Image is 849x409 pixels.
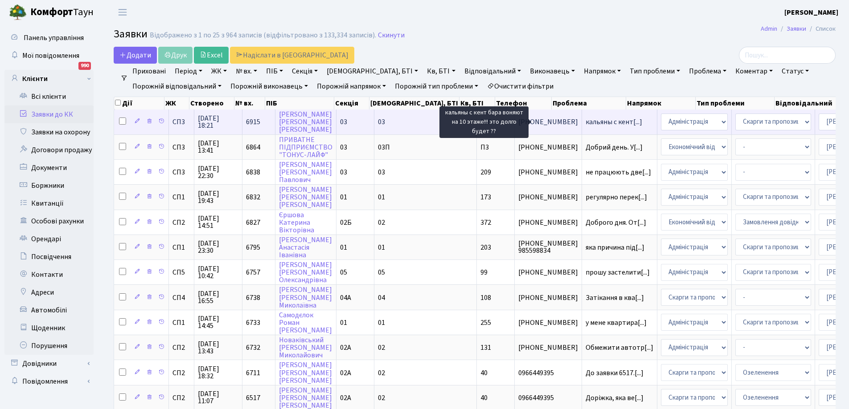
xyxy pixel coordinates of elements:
span: 04 [378,293,385,303]
span: [DATE] 22:30 [198,165,238,179]
span: 01 [340,243,347,252]
a: Договори продажу [4,141,94,159]
span: 02А [340,393,351,403]
a: Заявки до КК [4,105,94,123]
a: Заявки [787,24,806,33]
span: СП5 [172,269,190,276]
span: 6838 [246,167,260,177]
span: 02А [340,368,351,378]
a: Коментар [732,64,776,79]
a: Заявки на охорону [4,123,94,141]
span: [DATE] 18:21 [198,115,238,129]
span: 6738 [246,293,260,303]
span: 99 [480,267,488,277]
span: 02 [378,343,385,352]
span: 03 [378,117,385,127]
a: Напрямок [580,64,624,79]
span: 03 [340,167,347,177]
a: Проблема [685,64,730,79]
span: 04А [340,293,351,303]
span: [DATE] 18:32 [198,365,238,380]
th: Секція [334,97,369,109]
a: Боржники [4,177,94,194]
a: [PERSON_NAME][PERSON_NAME][PERSON_NAME] [279,109,332,134]
span: Добрий день. У[...] [586,142,643,152]
span: П3 [480,142,489,152]
span: СП1 [172,319,190,326]
a: Порожній тип проблеми [391,79,482,94]
span: 108 [480,293,491,303]
span: 03 [340,117,347,127]
span: 02 [378,368,385,378]
span: 6864 [246,142,260,152]
a: Admin [761,24,777,33]
span: Затікання в ква[...] [586,293,644,303]
span: 6795 [246,243,260,252]
span: [DATE] 14:51 [198,215,238,229]
span: прошу застелити[...] [586,267,650,277]
span: 01 [378,192,385,202]
a: Щоденник [4,319,94,337]
span: 6517 [246,393,260,403]
a: ЖК [208,64,230,79]
span: СП2 [172,344,190,351]
th: № вх. [234,97,266,109]
span: Доріжка, яка ве[...] [586,393,644,403]
a: Секція [288,64,321,79]
a: [PERSON_NAME][PERSON_NAME][PERSON_NAME] [279,185,332,210]
a: Тип проблеми [626,64,684,79]
span: 03 [340,142,347,152]
a: Порожній відповідальний [129,79,225,94]
span: [PHONE_NUMBER] [518,118,578,126]
span: 02 [378,393,385,403]
th: Проблема [552,97,626,109]
th: Тип проблеми [696,97,775,109]
a: [PERSON_NAME]АнастасіяІванівна [279,235,332,260]
a: Автомобілі [4,301,94,319]
a: Посвідчення [4,248,94,266]
span: 01 [340,318,347,328]
span: 02 [378,218,385,227]
th: ЖК [164,97,189,109]
span: Додати [119,50,151,60]
span: [DATE] 13:41 [198,140,238,154]
a: Відповідальний [461,64,525,79]
span: 05 [340,267,347,277]
a: Додати [114,47,157,64]
span: 01 [340,192,347,202]
a: Excel [194,47,229,64]
span: Мої повідомлення [22,51,79,61]
span: у мене квартира[...] [586,318,647,328]
a: ЄршоваКатеринаВікторівна [279,210,314,235]
span: [DATE] 23:30 [198,240,238,254]
a: Панель управління [4,29,94,47]
span: [PHONE_NUMBER] [518,219,578,226]
a: Очистити фільтри [484,79,557,94]
span: 02А [340,343,351,352]
div: кальяны с кент бара воняют на 10 этаже!!! это долго будет ?? [439,106,529,138]
span: 173 [480,192,491,202]
a: Скинути [378,31,405,40]
span: [PHONE_NUMBER] 985598834 [518,240,578,254]
span: СП3 [172,118,190,126]
th: ПІБ [265,97,334,109]
div: Відображено з 1 по 25 з 964 записів (відфільтровано з 133,334 записів). [150,31,376,40]
span: 6732 [246,343,260,352]
span: [DATE] 19:43 [198,190,238,204]
th: Кв, БТІ [459,97,495,109]
span: 40 [480,368,488,378]
span: 01 [378,243,385,252]
a: [PERSON_NAME][PERSON_NAME]Миколаївна [279,285,332,310]
span: СП1 [172,244,190,251]
span: СП4 [172,294,190,301]
span: Доброго дня. От[...] [586,218,646,227]
span: [DATE] 10:42 [198,265,238,279]
div: 990 [78,62,91,70]
span: СП2 [172,394,190,401]
a: Документи [4,159,94,177]
span: СП2 [172,369,190,377]
span: [PHONE_NUMBER] [518,194,578,201]
a: [PERSON_NAME][PERSON_NAME]Олександрівна [279,260,332,285]
span: 255 [480,318,491,328]
span: яка причина під[...] [586,243,644,252]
